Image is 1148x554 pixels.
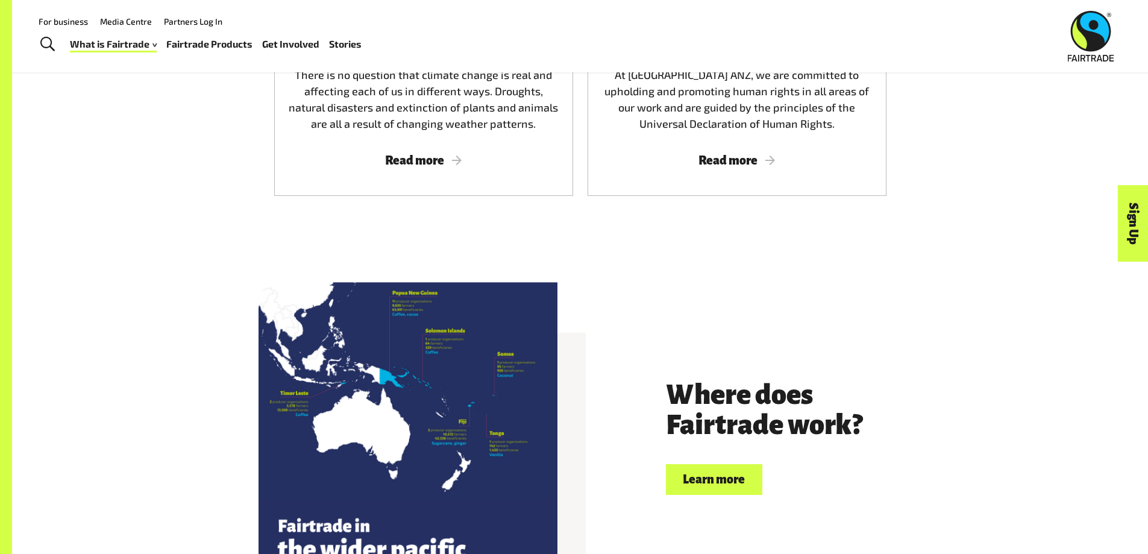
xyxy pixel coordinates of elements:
a: Get Involved [262,36,319,53]
a: Learn more [666,464,762,495]
a: Stories [329,36,362,53]
a: Media Centre [100,16,152,27]
span: Read more [602,154,872,167]
span: Read more [289,154,559,167]
div: At [GEOGRAPHIC_DATA] ANZ, we are committed to upholding and promoting human rights in all areas o... [602,31,872,132]
a: For business [39,16,88,27]
img: Fairtrade Australia New Zealand logo [1068,11,1114,61]
a: Toggle Search [33,30,62,60]
h3: Where does Fairtrade work? [666,380,902,440]
a: Fairtrade Products [166,36,252,53]
div: There is no question that climate change is real and affecting each of us in different ways. Drou... [289,31,559,132]
a: What is Fairtrade [70,36,157,53]
a: Partners Log In [164,16,222,27]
